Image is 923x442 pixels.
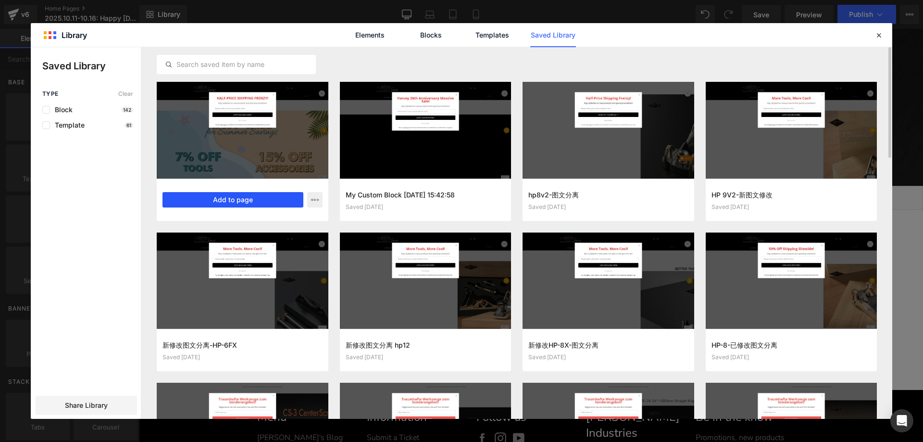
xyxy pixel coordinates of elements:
[337,380,437,396] h4: Follow us
[346,204,506,210] div: Saved [DATE]
[557,403,657,435] p: Promotions, new products and sales. Directly to your inbox.
[157,59,315,70] input: Search saved item by name
[42,59,141,73] p: Saved Library
[528,340,688,350] h3: 新修改HP-8X-图文分离
[711,354,872,361] div: Saved [DATE]
[346,354,506,361] div: Saved [DATE]
[228,380,328,396] h4: Information
[50,121,85,129] span: Template
[711,204,872,210] div: Saved [DATE]
[50,106,73,114] span: Block
[302,252,388,271] a: Explore Blocks
[118,380,218,396] h4: Menu
[346,340,506,350] h3: 新修改图文分离 hp12
[528,204,688,210] div: Saved [DATE]
[396,252,483,271] a: Add Single Section
[408,23,454,47] a: Blocks
[528,190,688,200] h3: hp8v2-图文分离
[118,403,204,414] a: [PERSON_NAME]'s Blog
[347,23,393,47] a: Elements
[528,354,688,361] div: Saved [DATE]
[119,279,665,286] p: or Drag & Drop elements from left sidebar
[65,401,108,410] span: Share Library
[125,122,133,128] p: 61
[890,409,913,432] div: Open Intercom Messenger
[42,91,59,97] span: Type
[121,107,133,113] p: 142
[469,23,515,47] a: Templates
[346,190,506,200] h3: My Custom Block [DATE] 15:42:58
[711,190,872,200] h3: HP 9V2-新图文修改
[162,192,303,208] button: Add to page
[228,403,280,414] a: Submit a Ticket
[530,23,576,47] a: Saved Library
[162,354,323,361] div: Saved [DATE]
[711,340,872,350] h3: HP-8-已修改图文分离
[557,380,657,396] h4: Be in the know
[162,340,323,350] h3: 新修改图文分离-HP-6FX
[118,91,133,97] span: Clear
